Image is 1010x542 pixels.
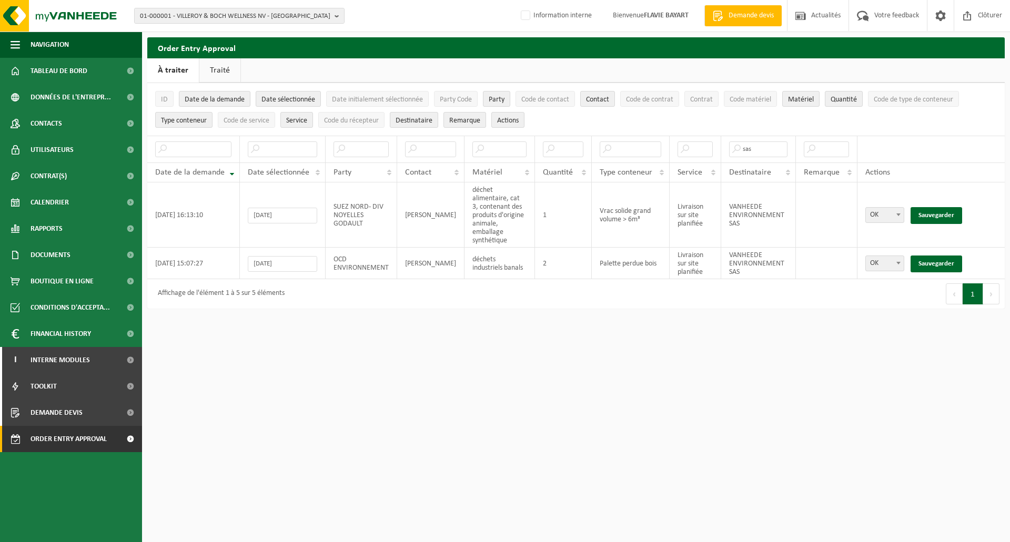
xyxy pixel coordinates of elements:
[31,373,57,400] span: Toolkit
[140,8,330,24] span: 01-000001 - VILLEROY & BOCH WELLNESS NV - [GEOGRAPHIC_DATA]
[865,207,904,223] span: OK
[690,96,713,104] span: Contrat
[804,168,840,177] span: Remarque
[396,117,432,125] span: Destinataire
[324,117,379,125] span: Code du récepteur
[782,91,820,107] button: MatérielMatériel: Activate to sort
[318,112,385,128] button: Code du récepteurCode du récepteur: Activate to sort
[483,91,510,107] button: PartyParty: Activate to sort
[911,207,962,224] a: Sauvegarder
[31,242,70,268] span: Documents
[866,208,904,222] span: OK
[31,163,67,189] span: Contrat(s)
[397,182,464,248] td: [PERSON_NAME]
[155,112,213,128] button: Type conteneurType conteneur: Activate to sort
[326,248,397,279] td: OCD ENVIRONNEMENT
[397,248,464,279] td: [PERSON_NAME]
[31,400,83,426] span: Demande devis
[326,91,429,107] button: Date initialement sélectionnéeDate initialement sélectionnée: Activate to sort
[704,5,782,26] a: Demande devis
[464,248,536,279] td: déchets industriels banals
[440,96,472,104] span: Party Code
[788,96,814,104] span: Matériel
[729,168,771,177] span: Destinataire
[280,112,313,128] button: ServiceService: Activate to sort
[724,91,777,107] button: Code matérielCode matériel: Activate to sort
[434,91,478,107] button: Party CodeParty Code: Activate to sort
[721,248,796,279] td: VANHEEDE ENVIRONNEMENT SAS
[489,96,504,104] span: Party
[155,168,225,177] span: Date de la demande
[865,168,890,177] span: Actions
[134,8,345,24] button: 01-000001 - VILLEROY & BOCH WELLNESS NV - [GEOGRAPHIC_DATA]
[586,96,609,104] span: Contact
[31,58,87,84] span: Tableau de bord
[670,182,721,248] td: Livraison sur site planifiée
[31,268,94,294] span: Boutique en ligne
[326,182,397,248] td: SUEZ NORD- DIV NOYELLES GODAULT
[730,96,771,104] span: Code matériel
[31,321,91,347] span: Financial History
[721,182,796,248] td: VANHEEDE ENVIRONNEMENT SAS
[516,91,575,107] button: Code de contactCode de contact: Activate to sort
[449,117,480,125] span: Remarque
[592,182,670,248] td: Vrac solide grand volume > 6m³
[31,32,69,58] span: Navigation
[831,96,857,104] span: Quantité
[963,283,983,304] button: 1
[983,283,999,304] button: Next
[147,37,1005,58] h2: Order Entry Approval
[620,91,679,107] button: Code de contratCode de contrat: Activate to sort
[153,284,285,303] div: Affichage de l'élément 1 à 5 sur 5 éléments
[31,347,90,373] span: Interne modules
[521,96,569,104] span: Code de contact
[405,168,431,177] span: Contact
[670,248,721,279] td: Livraison sur site planifiée
[535,248,592,279] td: 2
[11,347,20,373] span: I
[31,216,63,242] span: Rapports
[334,168,351,177] span: Party
[261,96,315,104] span: Date sélectionnée
[464,182,536,248] td: déchet alimentaire, cat 3, contenant des produits d'origine animale, emballage synthétique
[874,96,953,104] span: Code de type de conteneur
[31,294,110,321] span: Conditions d'accepta...
[443,112,486,128] button: RemarqueRemarque: Activate to sort
[256,91,321,107] button: Date sélectionnéeDate sélectionnée: Activate to sort
[179,91,250,107] button: Date de la demandeDate de la demande: Activate to remove sorting
[390,112,438,128] button: DestinataireDestinataire : Activate to sort
[868,91,959,107] button: Code de type de conteneurCode de type de conteneur: Activate to sort
[491,112,524,128] button: Actions
[911,255,962,272] a: Sauvegarder
[155,91,174,107] button: IDID: Activate to sort
[185,96,245,104] span: Date de la demande
[684,91,719,107] button: ContratContrat: Activate to sort
[31,110,62,137] span: Contacts
[678,168,702,177] span: Service
[865,255,904,271] span: OK
[224,117,269,125] span: Code de service
[31,426,107,452] span: Order entry approval
[147,58,199,83] a: À traiter
[580,91,615,107] button: ContactContact: Activate to sort
[147,182,240,248] td: [DATE] 16:13:10
[497,117,519,125] span: Actions
[31,189,69,216] span: Calendrier
[199,58,240,83] a: Traité
[31,137,74,163] span: Utilisateurs
[535,182,592,248] td: 1
[472,168,502,177] span: Matériel
[543,168,573,177] span: Quantité
[866,256,904,271] span: OK
[31,84,111,110] span: Données de l'entrepr...
[332,96,423,104] span: Date initialement sélectionnée
[286,117,307,125] span: Service
[825,91,863,107] button: QuantitéQuantité: Activate to sort
[592,248,670,279] td: Palette perdue bois
[726,11,776,21] span: Demande devis
[147,248,240,279] td: [DATE] 15:07:27
[644,12,689,19] strong: FLAVIE BAYART
[946,283,963,304] button: Previous
[519,8,592,24] label: Information interne
[218,112,275,128] button: Code de serviceCode de service: Activate to sort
